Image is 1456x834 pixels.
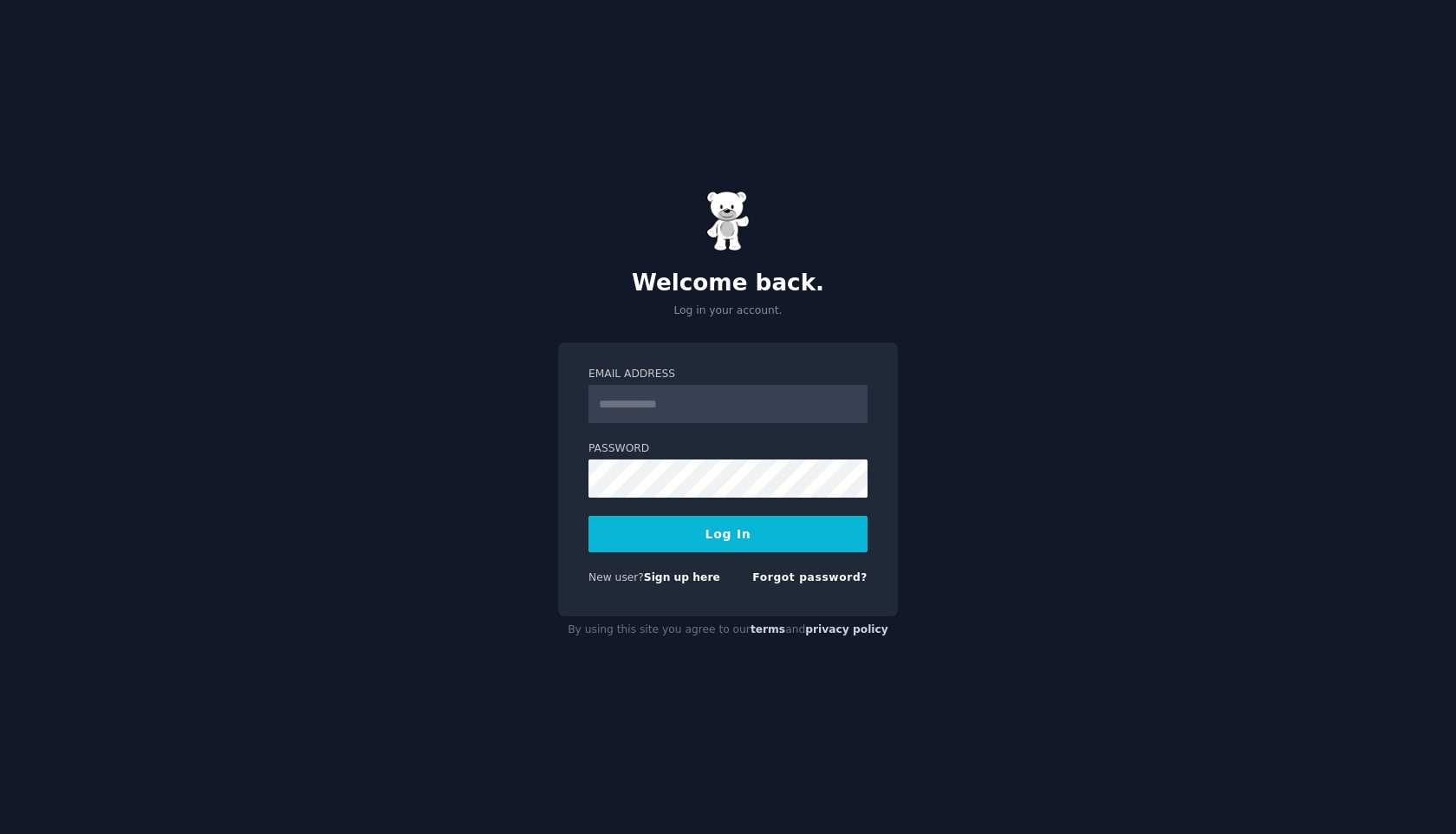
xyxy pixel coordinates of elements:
a: privacy policy [805,623,888,635]
div: By using this site you agree to our and [558,616,898,644]
span: New user? [588,571,644,583]
img: Gummy Bear [706,191,750,251]
p: Log in your account. [558,303,898,319]
label: Email Address [588,367,868,382]
label: Password [588,441,868,457]
button: Log In [588,516,868,552]
h2: Welcome back. [558,270,898,297]
a: Sign up here [644,571,720,583]
a: terms [751,623,785,635]
a: Forgot password? [752,571,868,583]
